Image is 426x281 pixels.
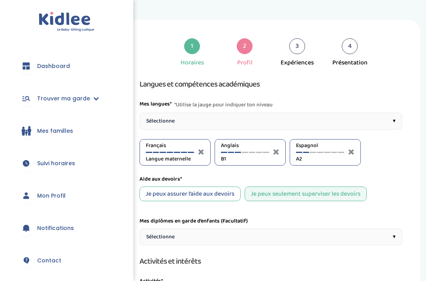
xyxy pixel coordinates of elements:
[237,38,253,54] div: 2
[237,58,253,68] div: Profil
[37,192,66,200] span: Mon Profil
[37,94,90,103] span: Trouver ma garde
[296,155,344,163] span: A2
[393,233,396,241] span: ▾
[12,52,121,80] a: Dashboard
[184,38,200,54] div: 1
[139,187,241,201] div: Je peux assurer l’aide aux devoirs
[12,214,121,242] a: Notifications
[12,246,121,275] a: Contact
[39,12,94,32] img: logo.svg
[393,117,396,125] span: ▾
[12,149,121,177] a: Suivi horaires
[332,58,368,68] div: Présentation
[245,187,367,201] div: Je peux seulement superviser les devoirs
[174,100,273,109] span: *Utilise la jauge pour indiquer ton niveau
[37,256,61,265] span: Contact
[146,141,194,150] span: Français
[181,58,204,68] div: Horaires
[12,117,121,145] a: Mes familles
[139,175,182,183] label: Aide aux devoirs*
[139,255,201,268] span: Activités et intérêts
[221,155,269,163] span: B1
[342,38,358,54] div: 4
[37,62,70,70] span: Dashboard
[139,78,260,91] span: Langues et compétences académiques
[296,141,344,150] span: Espagnol
[12,181,121,210] a: Mon Profil
[146,117,175,125] span: Sélectionne
[221,141,269,150] span: Anglais
[146,155,194,163] span: Langue maternelle
[37,127,73,135] span: Mes familles
[12,84,121,113] a: Trouver ma garde
[289,38,305,54] div: 3
[281,58,314,68] div: Expériences
[37,224,74,232] span: Notifications
[139,217,248,225] label: Mes diplômes en garde d’enfants (Facultatif)
[146,233,175,241] span: Sélectionne
[139,100,172,109] label: Mes langues*
[37,159,75,168] span: Suivi horaires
